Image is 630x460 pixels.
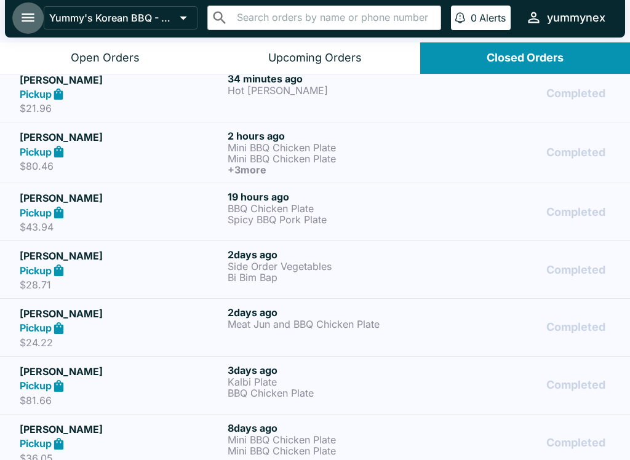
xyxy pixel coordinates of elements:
h5: [PERSON_NAME] [20,248,223,263]
strong: Pickup [20,379,52,392]
input: Search orders by name or phone number [233,9,436,26]
strong: Pickup [20,322,52,334]
div: Upcoming Orders [268,51,362,65]
button: open drawer [12,2,44,33]
h6: 34 minutes ago [228,73,431,85]
h6: 19 hours ago [228,191,431,203]
strong: Pickup [20,437,52,450]
span: 2 days ago [228,306,277,319]
p: Alerts [479,12,506,24]
p: Hot [PERSON_NAME] [228,85,431,96]
p: Yummy's Korean BBQ - NEX [49,12,175,24]
p: $43.94 [20,221,223,233]
p: Mini BBQ Chicken Plate [228,142,431,153]
div: Open Orders [71,51,140,65]
span: 3 days ago [228,364,277,376]
p: $28.71 [20,279,223,291]
strong: Pickup [20,88,52,100]
p: BBQ Chicken Plate [228,387,431,399]
h5: [PERSON_NAME] [20,191,223,205]
button: Yummy's Korean BBQ - NEX [44,6,197,30]
button: yummynex [520,4,610,31]
p: Mini BBQ Chicken Plate [228,153,431,164]
p: $21.96 [20,102,223,114]
h6: + 3 more [228,164,431,175]
p: $80.46 [20,160,223,172]
p: Mini BBQ Chicken Plate [228,434,431,445]
p: BBQ Chicken Plate [228,203,431,214]
h5: [PERSON_NAME] [20,73,223,87]
h5: [PERSON_NAME] [20,422,223,437]
p: Bi Bim Bap [228,272,431,283]
p: Kalbi Plate [228,376,431,387]
p: Spicy BBQ Pork Plate [228,214,431,225]
p: $81.66 [20,394,223,406]
p: Side Order Vegetables [228,261,431,272]
strong: Pickup [20,207,52,219]
strong: Pickup [20,264,52,277]
span: 2 days ago [228,248,277,261]
p: Meat Jun and BBQ Chicken Plate [228,319,431,330]
div: yummynex [547,10,605,25]
h5: [PERSON_NAME] [20,306,223,321]
strong: Pickup [20,146,52,158]
p: $24.22 [20,336,223,349]
p: Mini BBQ Chicken Plate [228,445,431,456]
h6: 2 hours ago [228,130,431,142]
h5: [PERSON_NAME] [20,130,223,145]
p: 0 [471,12,477,24]
span: 8 days ago [228,422,277,434]
h5: [PERSON_NAME] [20,364,223,379]
div: Closed Orders [487,51,564,65]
